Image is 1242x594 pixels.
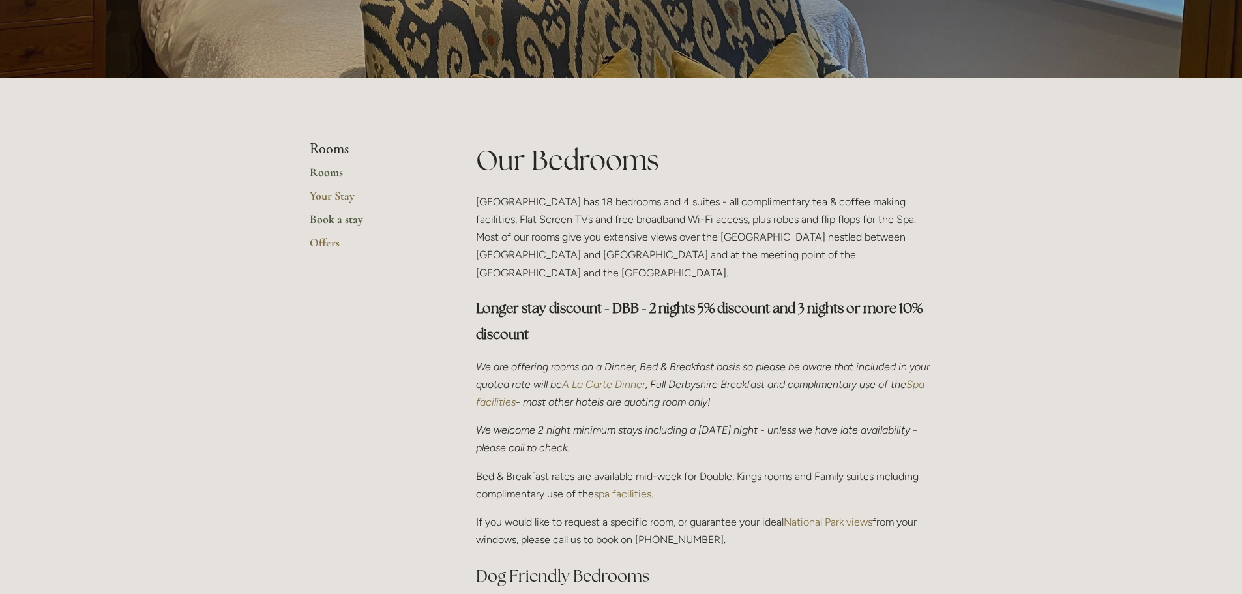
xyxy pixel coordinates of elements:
a: A La Carte Dinner [562,378,645,391]
a: Your Stay [310,188,434,212]
li: Rooms [310,141,434,158]
h1: Our Bedrooms [476,141,933,179]
a: National Park views [784,516,872,528]
p: Bed & Breakfast rates are available mid-week for Double, Kings rooms and Family suites including ... [476,468,933,503]
a: Rooms [310,165,434,188]
strong: Longer stay discount - DBB - 2 nights 5% discount and 3 nights or more 10% discount [476,299,925,343]
p: [GEOGRAPHIC_DATA] has 18 bedrooms and 4 suites - all complimentary tea & coffee making facilities... [476,193,933,282]
h2: Dog Friendly Bedrooms [476,565,933,587]
p: If you would like to request a specific room, or guarantee your ideal from your windows, please c... [476,513,933,548]
a: spa facilities [594,488,651,500]
a: Offers [310,235,434,259]
em: We welcome 2 night minimum stays including a [DATE] night - unless we have late availability - pl... [476,424,920,454]
em: We are offering rooms on a Dinner, Bed & Breakfast basis so please be aware that included in your... [476,361,932,391]
em: - most other hotels are quoting room only! [516,396,711,408]
em: , Full Derbyshire Breakfast and complimentary use of the [645,378,906,391]
a: Book a stay [310,212,434,235]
